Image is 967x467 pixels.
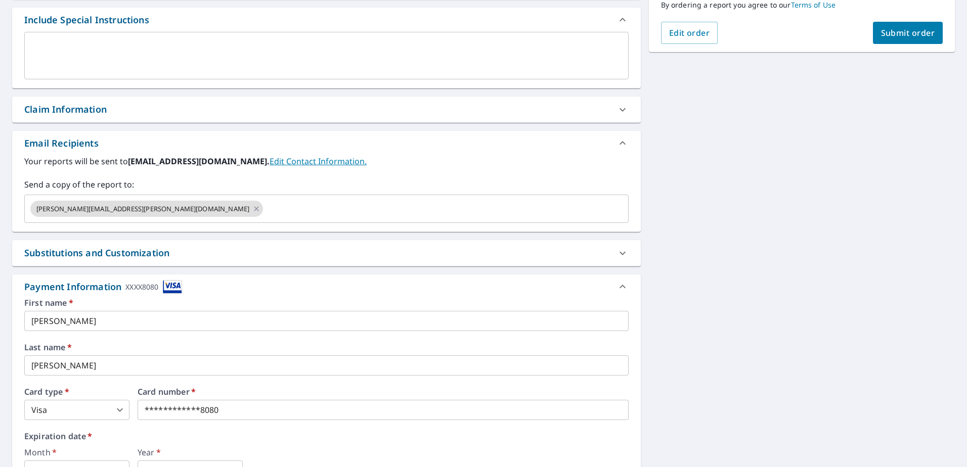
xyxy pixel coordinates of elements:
label: Card type [24,388,129,396]
div: [PERSON_NAME][EMAIL_ADDRESS][PERSON_NAME][DOMAIN_NAME] [30,201,263,217]
label: Send a copy of the report to: [24,178,629,191]
div: Payment InformationXXXX8080cardImage [12,274,641,299]
button: Edit order [661,22,718,44]
button: Submit order [873,22,943,44]
div: Visa [24,400,129,420]
div: Include Special Instructions [12,8,641,32]
img: cardImage [163,280,182,294]
div: Claim Information [24,103,107,116]
label: Last name [24,343,629,351]
label: Year [138,448,243,456]
div: Substitutions and Customization [12,240,641,266]
span: [PERSON_NAME][EMAIL_ADDRESS][PERSON_NAME][DOMAIN_NAME] [30,204,255,214]
div: Claim Information [12,97,641,122]
label: Card number [138,388,629,396]
b: [EMAIL_ADDRESS][DOMAIN_NAME]. [128,156,270,167]
div: Email Recipients [12,131,641,155]
a: EditContactInfo [270,156,367,167]
div: Payment Information [24,280,182,294]
p: By ordering a report you agree to our [661,1,943,10]
label: Your reports will be sent to [24,155,629,167]
span: Edit order [669,27,710,38]
div: XXXX8080 [125,280,158,294]
label: Expiration date [24,432,629,440]
span: Submit order [881,27,935,38]
div: Email Recipients [24,136,99,150]
div: Include Special Instructions [24,13,149,27]
label: First name [24,299,629,307]
label: Month [24,448,129,456]
div: Substitutions and Customization [24,246,169,260]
